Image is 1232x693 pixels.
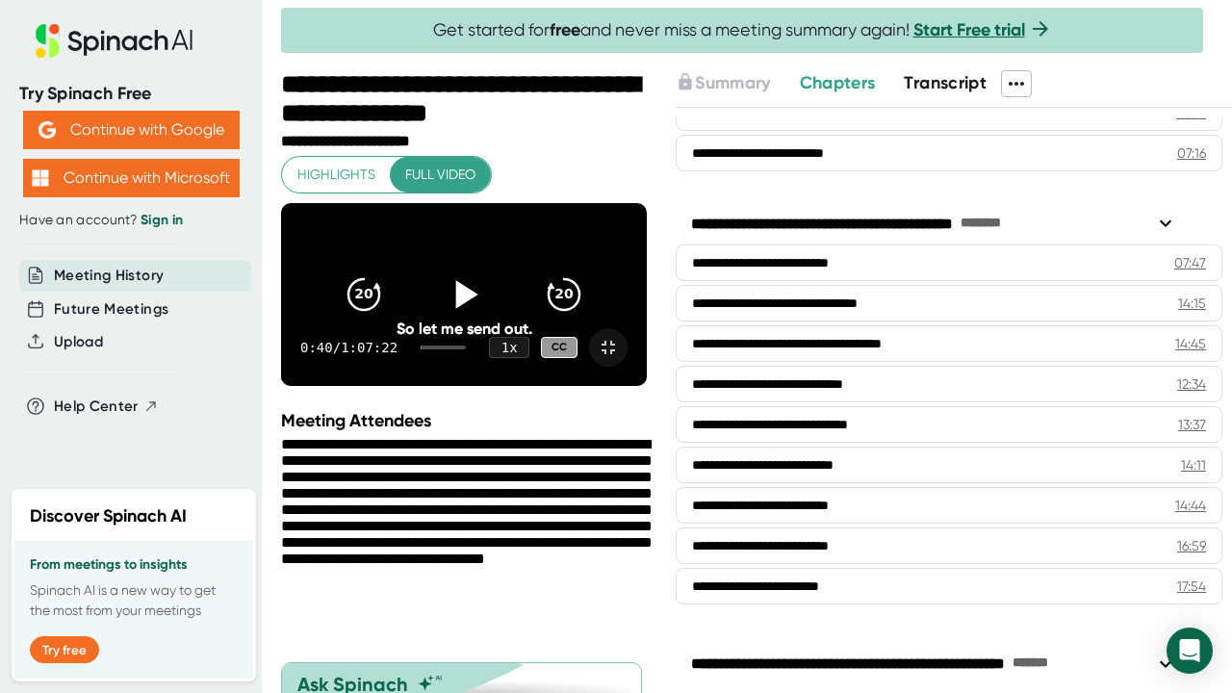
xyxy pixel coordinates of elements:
[913,19,1025,40] a: Start Free trial
[904,72,987,93] span: Transcript
[541,337,577,359] div: CC
[800,72,876,93] span: Chapters
[38,121,56,139] img: Aehbyd4JwY73AAAAAElFTkSuQmCC
[282,157,391,192] button: Highlights
[433,19,1052,41] span: Get started for and never miss a meeting summary again!
[1177,536,1206,555] div: 16:59
[281,410,652,431] div: Meeting Attendees
[1175,334,1206,353] div: 14:45
[405,163,475,187] span: Full video
[297,163,375,187] span: Highlights
[1178,294,1206,313] div: 14:15
[54,298,168,321] button: Future Meetings
[30,636,99,663] button: Try free
[800,70,876,96] button: Chapters
[1178,415,1206,434] div: 13:37
[23,159,240,197] button: Continue with Microsoft
[23,111,240,149] button: Continue with Google
[1167,628,1213,674] div: Open Intercom Messenger
[904,70,987,96] button: Transcript
[19,212,243,229] div: Have an account?
[54,331,103,353] button: Upload
[1174,253,1206,272] div: 07:47
[1181,455,1206,475] div: 14:11
[30,503,187,529] h2: Discover Spinach AI
[54,396,159,418] button: Help Center
[1177,143,1206,163] div: 07:16
[30,580,238,621] p: Spinach AI is a new way to get the most from your meetings
[300,340,398,355] div: 0:40 / 1:07:22
[30,557,238,573] h3: From meetings to insights
[695,72,770,93] span: Summary
[550,19,580,40] b: free
[676,70,799,97] div: Upgrade to access
[318,320,610,338] div: So let me send out.
[19,83,243,105] div: Try Spinach Free
[1175,496,1206,515] div: 14:44
[390,157,491,192] button: Full video
[54,265,164,287] button: Meeting History
[1177,577,1206,596] div: 17:54
[141,212,183,228] a: Sign in
[676,70,770,96] button: Summary
[489,337,529,358] div: 1 x
[54,396,139,418] span: Help Center
[1177,374,1206,394] div: 12:34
